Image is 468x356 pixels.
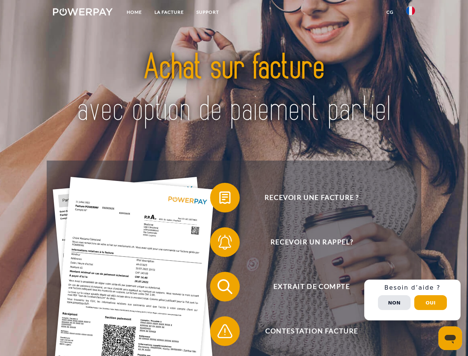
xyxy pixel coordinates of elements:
img: title-powerpay_fr.svg [71,36,397,142]
span: Extrait de compte [221,272,402,301]
iframe: Bouton de lancement de la fenêtre de messagerie [438,326,462,350]
button: Extrait de compte [210,272,403,301]
button: Contestation Facture [210,316,403,346]
span: Recevoir un rappel? [221,227,402,257]
span: Contestation Facture [221,316,402,346]
h3: Besoin d’aide ? [369,284,456,291]
img: qb_search.svg [216,277,234,296]
a: LA FACTURE [148,6,190,19]
button: Non [378,295,411,310]
img: qb_warning.svg [216,322,234,340]
button: Recevoir un rappel? [210,227,403,257]
img: logo-powerpay-white.svg [53,8,113,16]
a: CG [380,6,400,19]
a: Support [190,6,225,19]
span: Recevoir une facture ? [221,183,402,212]
img: qb_bell.svg [216,233,234,251]
a: Home [120,6,148,19]
img: qb_bill.svg [216,188,234,207]
img: fr [406,6,415,15]
div: Schnellhilfe [364,280,461,320]
button: Recevoir une facture ? [210,183,403,212]
button: Oui [414,295,447,310]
